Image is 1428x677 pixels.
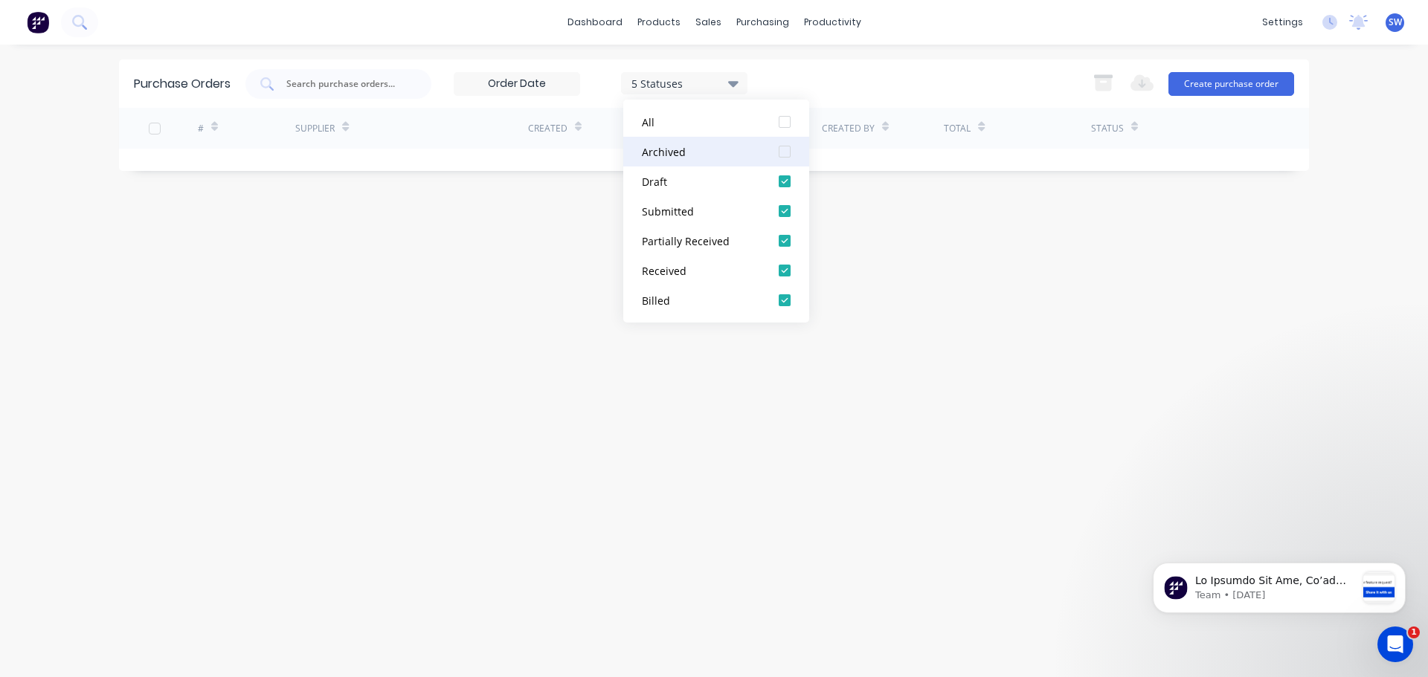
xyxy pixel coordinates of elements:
[642,204,761,219] div: Submitted
[65,56,225,69] p: Message from Team, sent 1w ago
[642,293,761,308] div: Billed
[623,226,809,256] button: Partially Received
[642,174,761,190] div: Draft
[560,11,630,33] a: dashboard
[295,122,335,135] div: Supplier
[1130,533,1428,637] iframe: Intercom notifications message
[623,256,809,285] button: Received
[642,233,761,249] div: Partially Received
[729,11,797,33] div: purchasing
[1255,11,1310,33] div: settings
[27,11,49,33] img: Factory
[797,11,869,33] div: productivity
[1377,626,1413,662] iframe: Intercom live chat
[285,77,408,91] input: Search purchase orders...
[642,144,761,160] div: Archived
[1389,16,1402,29] span: SW
[528,122,567,135] div: Created
[623,285,809,315] button: Billed
[198,122,204,135] div: #
[1408,626,1420,638] span: 1
[631,75,738,91] div: 5 Statuses
[134,75,231,93] div: Purchase Orders
[623,166,809,196] button: Draft
[1168,72,1294,96] button: Create purchase order
[623,196,809,226] button: Submitted
[642,263,761,279] div: Received
[454,73,579,95] input: Order Date
[623,137,809,166] button: Archived
[623,107,809,137] button: All
[630,11,688,33] div: products
[822,122,875,135] div: Created By
[944,122,971,135] div: Total
[688,11,729,33] div: sales
[1091,122,1124,135] div: Status
[642,114,761,130] div: All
